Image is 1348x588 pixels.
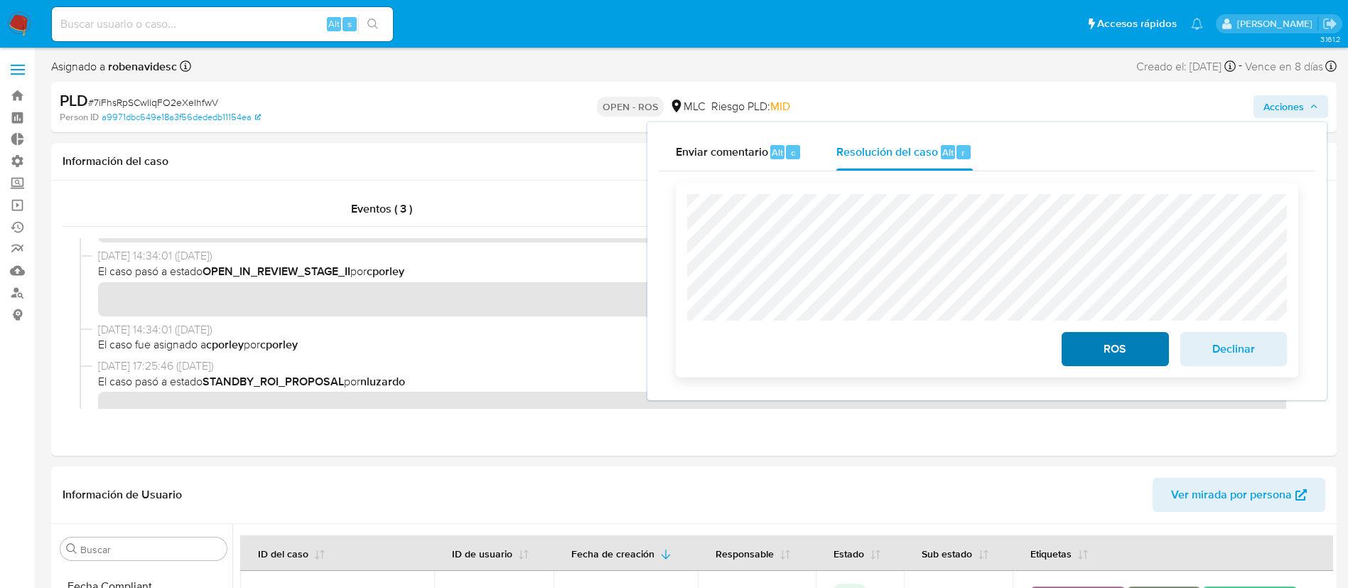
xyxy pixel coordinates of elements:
span: Riesgo PLD: [711,99,790,114]
span: Enviar comentario [676,144,768,160]
button: search-icon [358,14,387,34]
b: PLD [60,89,88,112]
span: # 7iFhsRpSCwIlqFO2eXeIhfwV [88,95,218,109]
a: a9971dbc649e18a3f56dededb11154ea [102,111,261,124]
h1: Información del caso [63,154,1325,169]
span: Vence en 8 días [1245,59,1323,75]
span: - [1239,57,1242,76]
p: OPEN - ROS [597,97,664,117]
span: MID [770,98,790,114]
span: s [347,17,352,31]
div: Creado el: [DATE] [1136,57,1236,76]
button: Acciones [1253,95,1328,118]
a: Salir [1322,16,1337,31]
button: Buscar [66,543,77,555]
p: rociodaniela.benavidescatalan@mercadolibre.cl [1237,17,1317,31]
div: MLC [669,99,706,114]
span: Acciones [1263,95,1304,118]
span: c [791,146,795,159]
span: Resolución del caso [836,144,938,160]
a: Notificaciones [1191,18,1203,30]
input: Buscar usuario o caso... [52,15,393,33]
span: Ver mirada por persona [1171,478,1292,512]
span: Asignado a [51,59,177,75]
button: Ver mirada por persona [1153,478,1325,512]
b: Person ID [60,111,99,124]
span: Eventos ( 3 ) [351,201,412,217]
span: Alt [942,146,954,159]
h1: Información de Usuario [63,488,182,502]
span: Alt [328,17,340,31]
span: r [961,146,965,159]
input: Buscar [80,543,221,556]
span: Accesos rápidos [1097,16,1177,31]
b: robenavidesc [105,58,177,75]
button: ROS [1062,332,1168,366]
button: Declinar [1180,332,1287,366]
span: ROS [1080,333,1150,365]
span: Declinar [1199,333,1268,365]
span: Alt [772,146,783,159]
